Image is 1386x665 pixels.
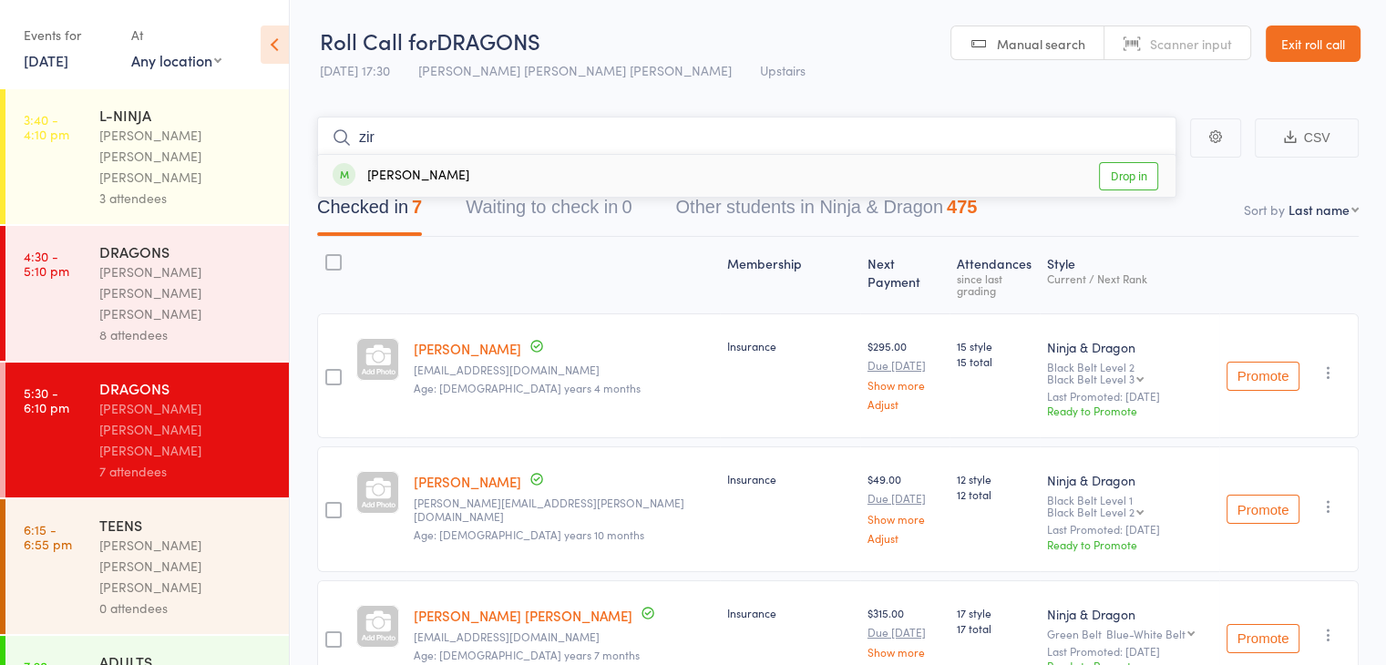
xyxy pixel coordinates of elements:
span: 15 style [957,338,1032,353]
button: Checked in7 [317,188,422,236]
span: Roll Call for [320,26,436,56]
div: DRAGONS [99,378,273,398]
div: [PERSON_NAME] [PERSON_NAME] [PERSON_NAME] [99,261,273,324]
span: Upstairs [760,61,806,79]
div: 3 attendees [99,188,273,209]
div: Ready to Promote [1047,403,1212,418]
button: Promote [1227,362,1299,391]
time: 5:30 - 6:10 pm [24,385,69,414]
div: Blue-White Belt [1106,628,1186,639]
div: Black Belt Level 2 [1047,506,1134,517]
div: 7 [412,197,422,217]
a: Drop in [1099,162,1158,190]
time: 3:40 - 4:10 pm [24,112,69,141]
small: Due [DATE] [868,359,942,372]
button: Other students in Ninja & Dragon475 [675,188,977,236]
a: [DATE] [24,50,68,70]
div: Black Belt Level 3 [1047,373,1134,384]
div: 475 [947,197,977,217]
div: L-NINJA [99,105,273,125]
input: Search by name [317,117,1176,159]
a: Adjust [868,532,942,544]
a: 3:40 -4:10 pmL-NINJA[PERSON_NAME] [PERSON_NAME] [PERSON_NAME]3 attendees [5,89,289,224]
a: [PERSON_NAME] [PERSON_NAME] [414,606,632,625]
a: 6:15 -6:55 pmTEENS[PERSON_NAME] [PERSON_NAME] [PERSON_NAME]0 attendees [5,499,289,634]
span: DRAGONS [436,26,540,56]
div: 7 attendees [99,461,273,482]
label: Sort by [1244,200,1285,219]
div: [PERSON_NAME] [333,166,469,187]
div: TEENS [99,515,273,535]
div: Black Belt Level 2 [1047,361,1212,384]
time: 6:15 - 6:55 pm [24,522,72,551]
div: [PERSON_NAME] [PERSON_NAME] [PERSON_NAME] [99,398,273,461]
div: At [131,20,221,50]
div: Green Belt [1047,628,1212,639]
span: Age: [DEMOGRAPHIC_DATA] years 10 months [414,527,644,542]
span: Age: [DEMOGRAPHIC_DATA] years 7 months [414,647,640,662]
small: dbegenr@gmail.com [414,363,713,376]
div: DRAGONS [99,241,273,261]
span: Manual search [997,35,1085,53]
div: 8 attendees [99,324,273,345]
small: Last Promoted: [DATE] [1047,523,1212,536]
small: alicia_ford25@hotmail.com [414,630,713,643]
span: 12 total [957,486,1032,502]
span: 12 style [957,471,1032,486]
div: 0 [621,197,631,217]
div: Insurance [727,338,853,353]
span: [PERSON_NAME] [PERSON_NAME] [PERSON_NAME] [418,61,732,79]
button: CSV [1255,118,1359,158]
div: Black Belt Level 1 [1047,494,1212,517]
a: Show more [868,379,942,391]
a: Adjust [868,398,942,410]
div: Ninja & Dragon [1047,471,1212,489]
div: [PERSON_NAME] [PERSON_NAME] [PERSON_NAME] [99,535,273,598]
span: 17 style [957,605,1032,620]
a: Exit roll call [1266,26,1360,62]
small: Due [DATE] [868,626,942,639]
a: Show more [868,513,942,525]
div: Insurance [727,605,853,620]
span: Scanner input [1150,35,1232,53]
small: Last Promoted: [DATE] [1047,390,1212,403]
div: Ninja & Dragon [1047,605,1212,623]
small: Last Promoted: [DATE] [1047,645,1212,658]
a: 4:30 -5:10 pmDRAGONS[PERSON_NAME] [PERSON_NAME] [PERSON_NAME]8 attendees [5,226,289,361]
div: Style [1040,245,1219,305]
div: Events for [24,20,113,50]
div: Ready to Promote [1047,537,1212,552]
a: Show more [868,646,942,658]
div: Last name [1288,200,1350,219]
div: [PERSON_NAME] [PERSON_NAME] [PERSON_NAME] [99,125,273,188]
div: Atten­dances [950,245,1040,305]
div: Insurance [727,471,853,486]
button: Waiting to check in0 [466,188,631,236]
small: adam.a.bird@gmail.com [414,496,713,523]
div: $295.00 [868,338,942,410]
button: Promote [1227,495,1299,524]
span: Age: [DEMOGRAPHIC_DATA] years 4 months [414,380,641,395]
a: [PERSON_NAME] [414,339,521,358]
span: 17 total [957,620,1032,636]
div: $49.00 [868,471,942,543]
a: [PERSON_NAME] [414,472,521,491]
span: 15 total [957,353,1032,369]
a: 5:30 -6:10 pmDRAGONS[PERSON_NAME] [PERSON_NAME] [PERSON_NAME]7 attendees [5,363,289,497]
div: Membership [720,245,860,305]
div: Any location [131,50,221,70]
div: since last grading [957,272,1032,296]
div: Current / Next Rank [1047,272,1212,284]
span: [DATE] 17:30 [320,61,390,79]
time: 4:30 - 5:10 pm [24,249,69,278]
div: Ninja & Dragon [1047,338,1212,356]
button: Promote [1227,624,1299,653]
div: Next Payment [860,245,950,305]
small: Due [DATE] [868,492,942,505]
div: 0 attendees [99,598,273,619]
